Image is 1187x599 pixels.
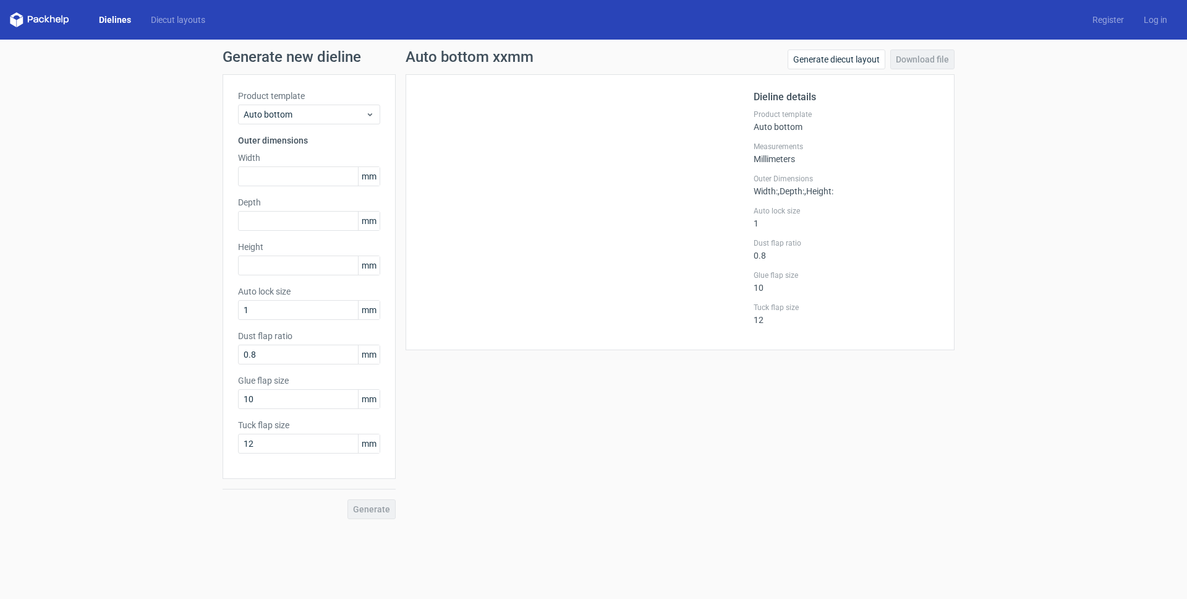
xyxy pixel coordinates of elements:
label: Measurements [754,142,939,152]
label: Depth [238,196,380,209]
label: Glue flap size [754,270,939,280]
span: Width : [754,186,778,196]
label: Height [238,241,380,253]
a: Log in [1134,14,1177,26]
label: Tuck flap size [238,419,380,431]
span: mm [358,167,380,186]
label: Auto lock size [238,285,380,298]
div: 0.8 [754,238,939,261]
div: 12 [754,303,939,325]
label: Auto lock size [754,206,939,216]
h1: Generate new dieline [223,50,964,64]
span: , Height : [804,186,833,196]
label: Dust flap ratio [754,238,939,248]
div: 10 [754,270,939,293]
span: mm [358,256,380,275]
a: Diecut layouts [141,14,215,26]
h1: Auto bottom xxmm [406,50,534,64]
span: mm [358,301,380,319]
div: Auto bottom [754,110,939,132]
a: Generate diecut layout [788,50,885,69]
a: Dielines [89,14,141,26]
label: Glue flap size [238,374,380,387]
label: Product template [238,90,380,102]
span: Auto bottom [244,108,365,121]
span: , Depth : [778,186,804,196]
a: Register [1083,14,1134,26]
label: Dust flap ratio [238,330,380,342]
label: Width [238,152,380,164]
label: Tuck flap size [754,303,939,312]
div: 1 [754,206,939,228]
span: mm [358,434,380,453]
label: Product template [754,110,939,119]
label: Outer Dimensions [754,174,939,184]
span: mm [358,212,380,230]
span: mm [358,345,380,364]
span: mm [358,390,380,408]
h3: Outer dimensions [238,134,380,147]
h2: Dieline details [754,90,939,105]
div: Millimeters [754,142,939,164]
